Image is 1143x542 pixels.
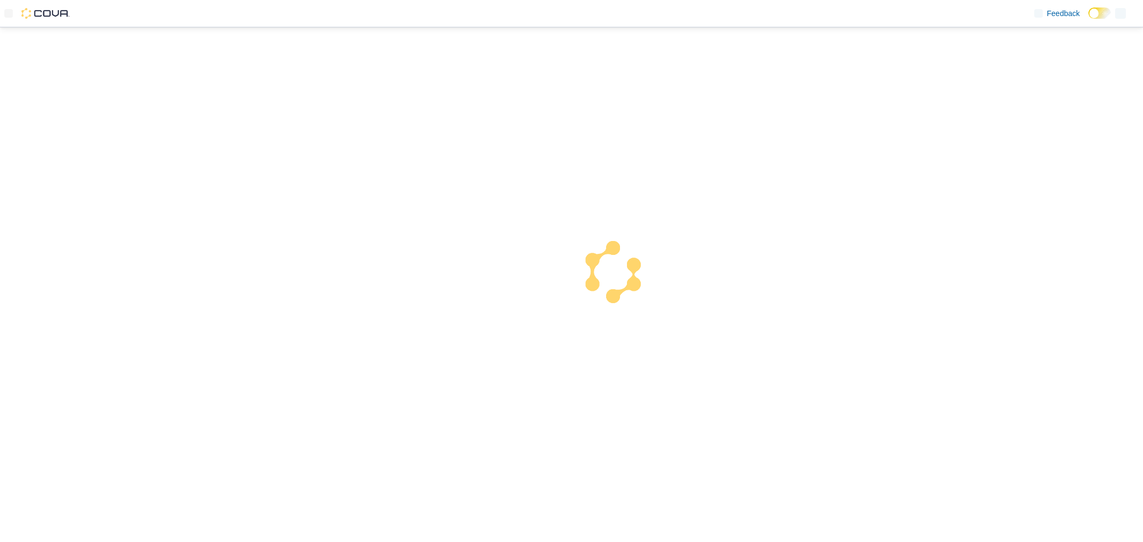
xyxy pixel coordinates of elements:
[1030,3,1084,24] a: Feedback
[1088,7,1111,19] input: Dark Mode
[1047,8,1080,19] span: Feedback
[21,8,70,19] img: Cova
[572,233,652,313] img: cova-loader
